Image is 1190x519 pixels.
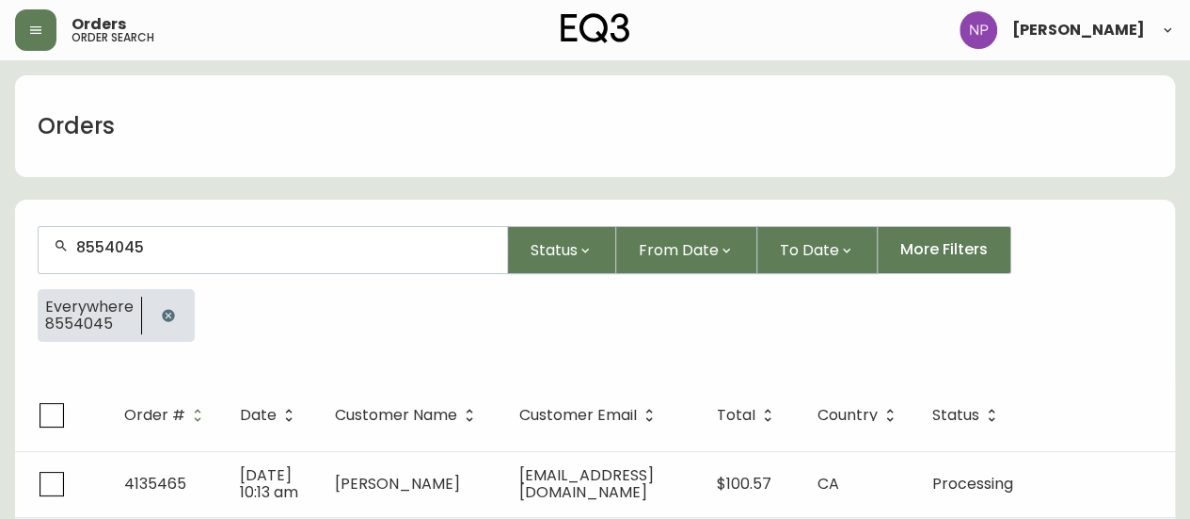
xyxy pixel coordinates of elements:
span: Country [817,410,878,421]
span: Date [240,410,277,421]
span: Customer Email [519,407,661,424]
img: 50f1e64a3f95c89b5c5247455825f96f [960,11,997,49]
span: Total [717,407,780,424]
button: From Date [616,226,757,274]
span: Country [817,407,902,424]
span: Status [932,407,1004,424]
input: Search [76,238,492,256]
h5: order search [71,32,154,43]
span: Everywhere [45,299,134,316]
span: Customer Name [335,407,482,424]
span: 8554045 [45,316,134,332]
span: [PERSON_NAME] [335,473,460,495]
span: Customer Email [519,410,637,421]
span: Status [531,238,578,262]
span: Date [240,407,301,424]
button: More Filters [878,226,1011,274]
span: 4135465 [124,473,186,495]
span: Total [717,410,755,421]
span: From Date [639,238,719,262]
span: $100.57 [717,473,771,495]
button: Status [508,226,616,274]
h1: Orders [38,110,115,142]
span: Order # [124,410,185,421]
span: To Date [780,238,839,262]
span: More Filters [900,239,988,260]
button: To Date [757,226,878,274]
span: CA [817,473,839,495]
span: [PERSON_NAME] [1012,23,1145,38]
span: Processing [932,473,1013,495]
img: logo [561,13,630,43]
span: [EMAIL_ADDRESS][DOMAIN_NAME] [519,464,654,503]
span: Status [932,410,979,421]
span: [DATE] 10:13 am [240,464,298,503]
span: Orders [71,17,126,32]
span: Customer Name [335,410,457,421]
span: Order # [124,407,210,424]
